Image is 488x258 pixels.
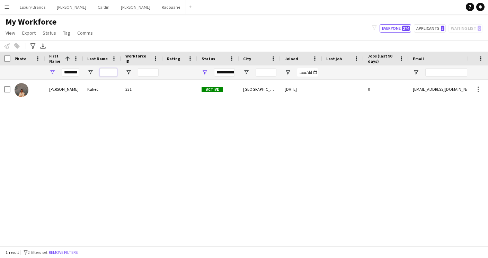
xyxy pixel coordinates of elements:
[156,0,186,14] button: Radouane
[3,28,18,37] a: View
[402,26,410,31] span: 274
[243,56,251,61] span: City
[414,24,446,33] button: Applicants3
[77,30,93,36] span: Comms
[87,56,108,61] span: Last Name
[51,0,92,14] button: [PERSON_NAME]
[368,53,396,64] span: Jobs (last 90 days)
[413,69,419,75] button: Open Filter Menu
[413,56,424,61] span: Email
[125,53,150,64] span: Workforce ID
[62,68,79,77] input: First Name Filter Input
[92,0,115,14] button: Caitlin
[121,80,163,99] div: 331
[14,0,51,14] button: Luxury Brands
[380,24,411,33] button: Everyone274
[364,80,409,99] div: 0
[167,56,180,61] span: Rating
[202,56,215,61] span: Status
[83,80,121,99] div: Kukec
[43,30,56,36] span: Status
[115,0,156,14] button: [PERSON_NAME]
[87,69,94,75] button: Open Filter Menu
[49,53,62,64] span: First Name
[6,30,15,36] span: View
[39,42,47,50] app-action-btn: Export XLSX
[22,30,36,36] span: Export
[29,42,37,50] app-action-btn: Advanced filters
[256,68,276,77] input: City Filter Input
[285,69,291,75] button: Open Filter Menu
[45,80,83,99] div: [PERSON_NAME]
[441,26,444,31] span: 3
[125,69,132,75] button: Open Filter Menu
[49,69,55,75] button: Open Filter Menu
[297,68,318,77] input: Joined Filter Input
[243,69,249,75] button: Open Filter Menu
[28,250,47,255] span: 2 filters set
[47,249,79,256] button: Remove filters
[326,56,342,61] span: Last job
[202,87,223,92] span: Active
[60,28,73,37] a: Tag
[40,28,59,37] a: Status
[138,68,159,77] input: Workforce ID Filter Input
[15,83,28,97] img: Kristina Kukec
[285,56,298,61] span: Joined
[239,80,281,99] div: [GEOGRAPHIC_DATA]
[63,30,70,36] span: Tag
[100,68,117,77] input: Last Name Filter Input
[202,69,208,75] button: Open Filter Menu
[15,56,26,61] span: Photo
[74,28,96,37] a: Comms
[281,80,322,99] div: [DATE]
[6,17,56,27] span: My Workforce
[19,28,38,37] a: Export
